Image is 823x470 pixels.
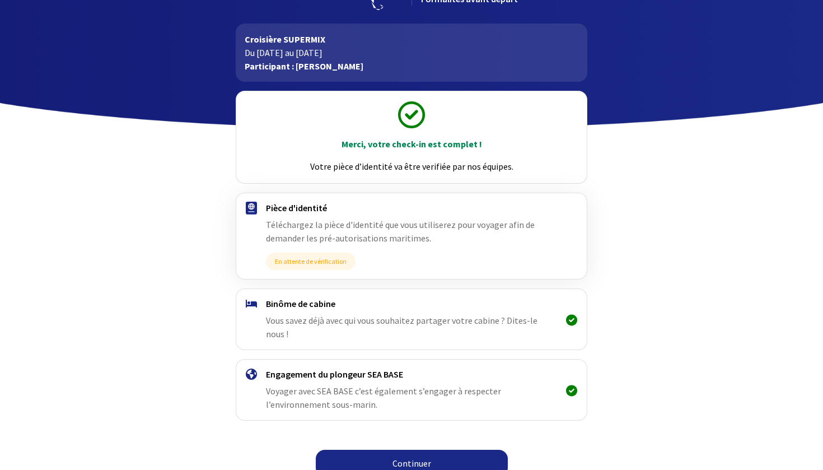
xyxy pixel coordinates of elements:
[246,137,576,151] p: Merci, votre check-in est complet !
[245,59,578,73] p: Participant : [PERSON_NAME]
[266,298,557,309] h4: Binôme de cabine
[266,315,537,339] span: Vous savez déjà avec qui vous souhaitez partager votre cabine ? Dites-le nous !
[246,160,576,173] p: Votre pièce d’identité va être verifiée par nos équipes.
[266,202,557,213] h4: Pièce d'identité
[245,32,578,46] p: Croisière SUPERMIX
[246,300,257,308] img: binome.svg
[246,369,257,380] img: engagement.svg
[246,202,257,215] img: passport.svg
[245,46,578,59] p: Du [DATE] au [DATE]
[266,369,557,380] h4: Engagement du plongeur SEA BASE
[266,253,356,270] span: En attente de vérification
[266,385,501,410] span: Voyager avec SEA BASE c’est également s’engager à respecter l’environnement sous-marin.
[266,219,535,244] span: Téléchargez la pièce d'identité que vous utiliserez pour voyager afin de demander les pré-autoris...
